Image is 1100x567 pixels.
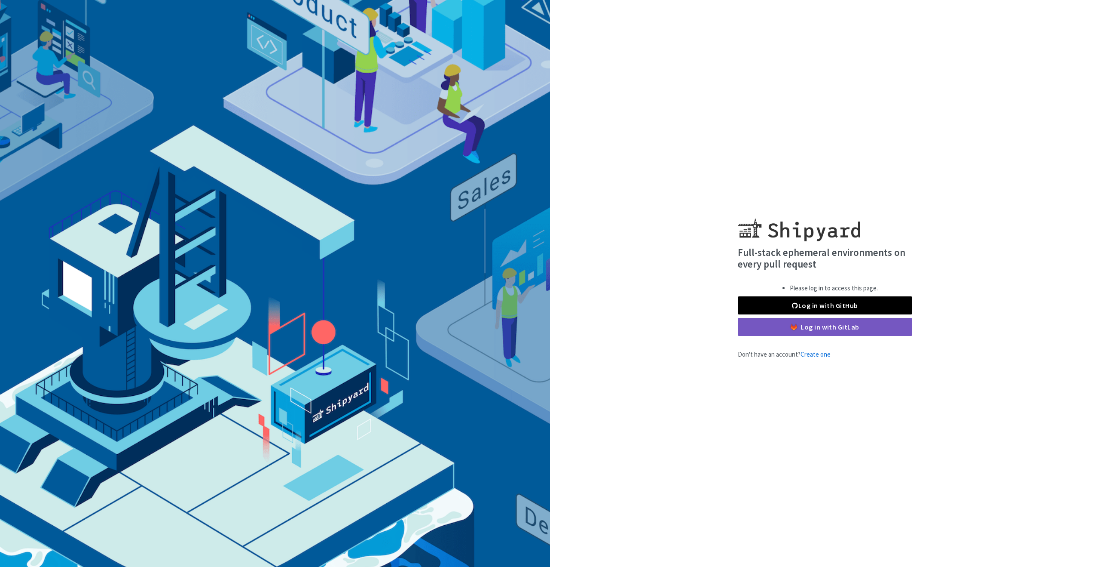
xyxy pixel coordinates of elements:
a: Log in with GitHub [738,296,912,314]
li: Please log in to access this page. [790,283,878,293]
img: Shipyard logo [738,208,860,241]
img: gitlab-color.svg [791,324,797,330]
h4: Full-stack ephemeral environments on every pull request [738,247,912,270]
span: Don't have an account? [738,350,831,358]
a: Create one [801,350,831,358]
a: Log in with GitLab [738,318,912,336]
